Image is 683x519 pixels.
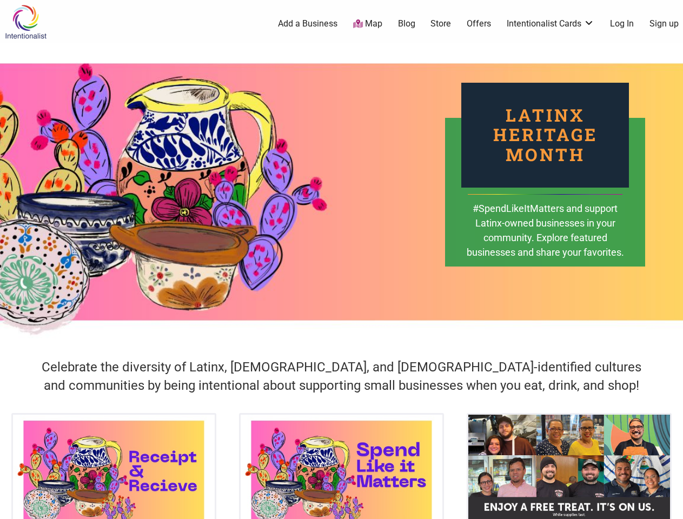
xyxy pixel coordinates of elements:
[34,358,649,395] h4: Celebrate the diversity of Latinx, [DEMOGRAPHIC_DATA], and [DEMOGRAPHIC_DATA]-identified cultures...
[461,83,629,188] div: Latinx Heritage Month
[278,18,337,30] a: Add a Business
[507,18,594,30] a: Intentionalist Cards
[398,18,415,30] a: Blog
[610,18,634,30] a: Log In
[430,18,451,30] a: Store
[466,201,625,275] div: #SpendLikeItMatters and support Latinx-owned businesses in your community. Explore featured busin...
[467,18,491,30] a: Offers
[353,18,382,30] a: Map
[649,18,679,30] a: Sign up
